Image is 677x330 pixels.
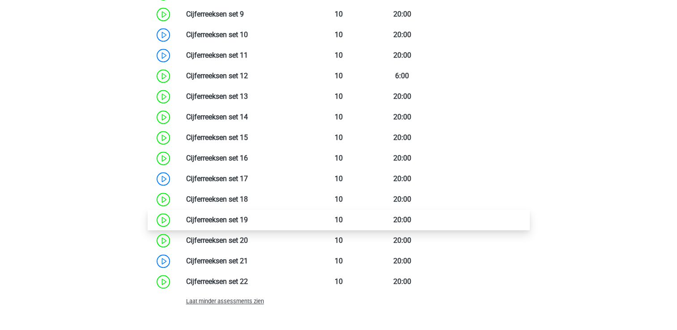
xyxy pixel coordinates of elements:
[179,153,307,164] div: Cijferreeksen set 16
[186,298,264,305] span: Laat minder assessments zien
[179,256,307,267] div: Cijferreeksen set 21
[179,91,307,102] div: Cijferreeksen set 13
[179,112,307,123] div: Cijferreeksen set 14
[179,215,307,225] div: Cijferreeksen set 19
[179,235,307,246] div: Cijferreeksen set 20
[179,30,307,40] div: Cijferreeksen set 10
[179,194,307,205] div: Cijferreeksen set 18
[179,50,307,61] div: Cijferreeksen set 11
[179,71,307,81] div: Cijferreeksen set 12
[179,132,307,143] div: Cijferreeksen set 15
[179,276,307,287] div: Cijferreeksen set 22
[179,173,307,184] div: Cijferreeksen set 17
[179,9,307,20] div: Cijferreeksen set 9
